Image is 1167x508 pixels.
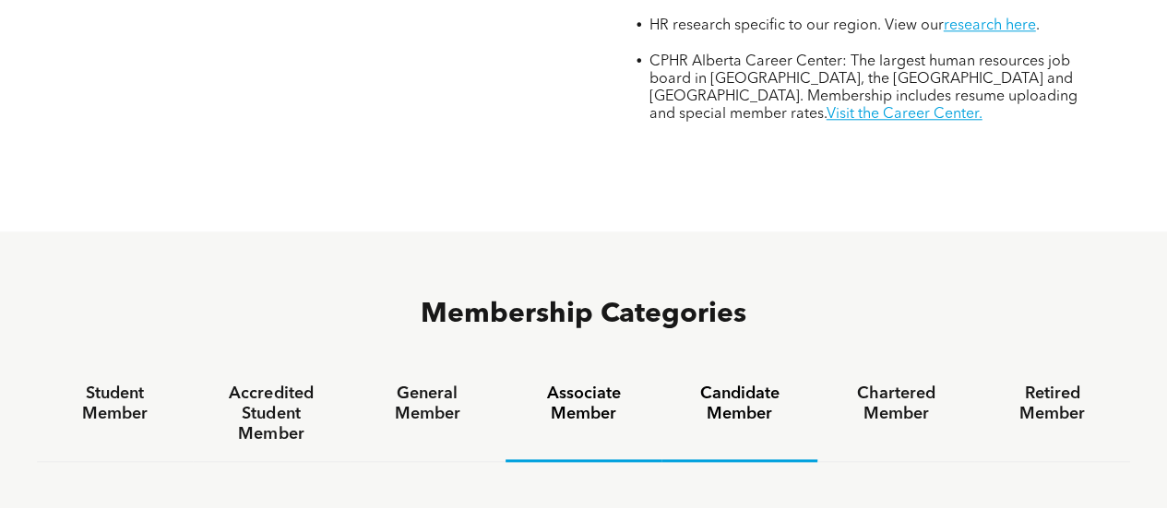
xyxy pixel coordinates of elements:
span: HR research specific to our region. View our [649,18,943,33]
h4: Accredited Student Member [209,384,332,444]
a: Visit the Career Center. [826,107,982,122]
h4: Chartered Member [834,384,957,424]
h4: Retired Member [991,384,1113,424]
span: . [1035,18,1039,33]
h4: Associate Member [522,384,645,424]
h4: Candidate Member [678,384,801,424]
a: research here [943,18,1035,33]
h4: General Member [366,384,489,424]
span: Membership Categories [421,301,746,328]
span: CPHR Alberta Career Center: The largest human resources job board in [GEOGRAPHIC_DATA], the [GEOG... [649,54,1077,122]
h4: Student Member [54,384,176,424]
